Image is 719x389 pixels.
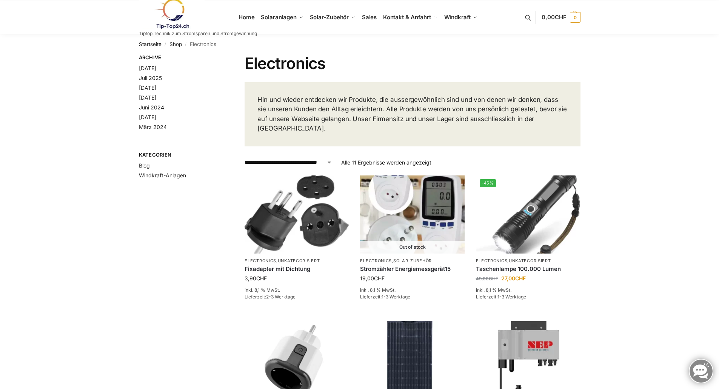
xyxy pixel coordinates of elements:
[257,95,567,134] p: Hin und wieder entdecken wir Produkte, die aussergewöhnlich sind und von denen wir denken, dass s...
[441,0,480,34] a: Windkraft
[139,31,257,36] p: Tiptop Technik zum Stromsparen und Stromgewinnung
[139,94,156,101] a: [DATE]
[278,258,320,263] a: Unkategorisiert
[383,14,431,21] span: Kontakt & Anfahrt
[360,294,410,300] span: Lieferzeit:
[169,41,182,47] a: Shop
[310,14,349,21] span: Solar-Zubehör
[245,175,349,254] img: Fixadapter mit Dichtung
[245,158,332,166] select: Shop-Reihenfolge
[476,294,526,300] span: Lieferzeit:
[245,287,349,294] p: inkl. 8,1 % MwSt.
[245,258,276,263] a: Electronics
[258,0,306,34] a: Solaranlagen
[509,258,551,263] a: Unkategorisiert
[374,275,385,281] span: CHF
[360,258,464,264] p: ,
[306,0,359,34] a: Solar-Zubehör
[139,104,164,111] a: Juni 2024
[139,151,214,159] span: Kategorien
[444,14,471,21] span: Windkraft
[341,158,431,166] p: Alle 11 Ergebnisse werden angezeigt
[139,172,186,178] a: Windkraft-Anlagen
[476,258,580,264] p: ,
[476,276,498,281] bdi: 49,00
[360,258,392,263] a: Electronics
[555,14,567,21] span: CHF
[570,12,580,23] span: 0
[139,65,156,71] a: [DATE]
[139,162,150,169] a: Blog
[360,265,464,273] a: Stromzähler Energiemessgerät15
[245,265,349,273] a: Fixadapter mit Dichtung
[139,34,580,54] nav: Breadcrumb
[382,294,410,300] span: 1-3 Werktage
[542,6,580,29] a: 0,00CHF 0
[501,275,526,281] bdi: 27,00
[266,294,296,300] span: 2-3 Werktage
[515,275,526,281] span: CHF
[476,175,580,254] a: -45%Extrem Starke Taschenlampe
[476,258,508,263] a: Electronics
[476,287,580,294] p: inkl. 8,1 % MwSt.
[245,275,267,281] bdi: 3,90
[261,14,297,21] span: Solaranlagen
[139,124,167,130] a: März 2024
[139,75,162,81] a: Juli 2025
[380,0,441,34] a: Kontakt & Anfahrt
[214,54,218,63] button: Close filters
[360,275,385,281] bdi: 19,00
[245,294,296,300] span: Lieferzeit:
[360,175,464,254] a: Out of stockStromzähler Schweizer Stecker-2
[497,294,526,300] span: 1-3 Werktage
[182,42,190,48] span: /
[245,258,349,264] p: ,
[360,175,464,254] img: Stromzähler Schweizer Stecker-2
[245,54,580,73] h1: Electronics
[489,276,498,281] span: CHF
[362,14,377,21] span: Sales
[139,114,156,120] a: [DATE]
[542,14,566,21] span: 0,00
[139,54,214,62] span: Archive
[359,0,380,34] a: Sales
[256,275,267,281] span: CHF
[476,265,580,273] a: Taschenlampe 100.000 Lumen
[162,42,169,48] span: /
[139,41,162,47] a: Startseite
[360,287,464,294] p: inkl. 8,1 % MwSt.
[393,258,432,263] a: Solar-Zubehör
[476,175,580,254] img: Extrem Starke Taschenlampe
[139,85,156,91] a: [DATE]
